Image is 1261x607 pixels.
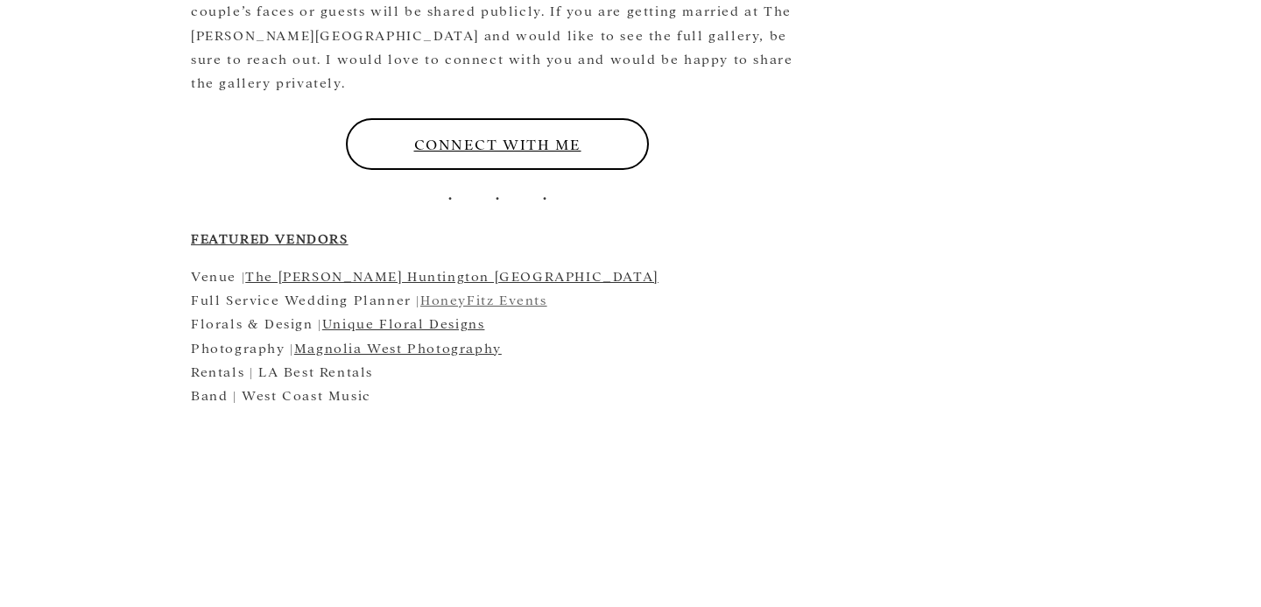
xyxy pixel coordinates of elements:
a: HoneyFitz Events [420,291,547,307]
strong: FEATURED VENDORS [191,229,349,246]
p: Venue | Full Service Wedding Planner | Florals & Design | Photography | Rentals | LA Best Rentals... [191,264,804,406]
a: CONNECT WITH ME [346,118,649,170]
a: The [PERSON_NAME] Huntington [GEOGRAPHIC_DATA] [245,267,659,284]
a: Magnolia West Photography [294,339,502,356]
a: Unique Floral Designs [322,314,485,331]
